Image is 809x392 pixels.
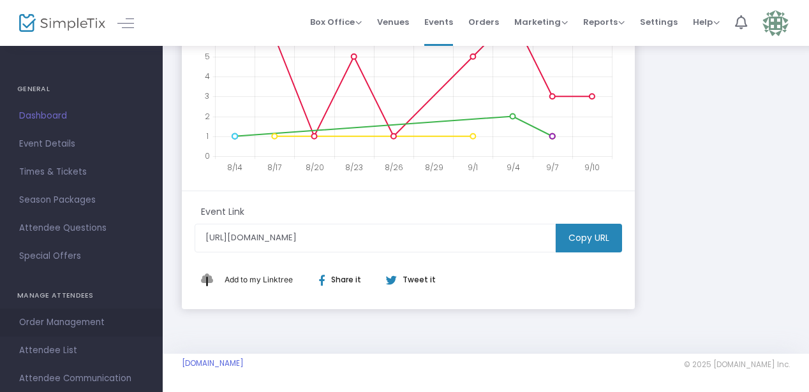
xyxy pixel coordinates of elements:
[583,16,625,28] span: Reports
[556,224,622,252] m-button: Copy URL
[425,162,443,173] text: 8/29
[19,370,144,387] span: Attendee Communication
[546,162,558,173] text: 9/7
[19,220,144,236] span: Attendee Questions
[310,16,362,28] span: Box Office
[205,110,210,121] text: 2
[205,50,210,61] text: 5
[640,6,678,38] span: Settings
[227,162,242,173] text: 8/14
[19,108,144,124] span: Dashboard
[424,6,453,38] span: Events
[17,283,145,309] h4: MANAGE ATTENDEES
[205,71,210,82] text: 4
[221,265,296,295] button: Add This to My Linktree
[206,130,209,141] text: 1
[684,359,790,370] span: © 2025 [DOMAIN_NAME] Inc.
[201,273,221,286] img: linktree
[205,91,209,101] text: 3
[373,274,442,286] div: Tweet it
[306,162,324,173] text: 8/20
[19,164,144,180] span: Times & Tickets
[19,136,144,152] span: Event Details
[267,162,281,173] text: 8/17
[468,162,478,173] text: 9/1
[584,162,600,173] text: 9/10
[225,275,293,284] span: Add to my Linktree
[19,342,144,359] span: Attendee List
[182,358,244,368] a: [DOMAIN_NAME]
[468,6,499,38] span: Orders
[693,16,720,28] span: Help
[514,16,568,28] span: Marketing
[19,192,144,208] span: Season Packages
[17,76,145,102] h4: GENERAL
[377,6,409,38] span: Venues
[19,248,144,265] span: Special Offers
[19,314,144,331] span: Order Management
[345,162,363,173] text: 8/23
[507,162,520,173] text: 9/4
[205,150,210,161] text: 0
[306,274,385,286] div: Share it
[201,205,244,219] m-panel-subtitle: Event Link
[385,162,403,173] text: 8/26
